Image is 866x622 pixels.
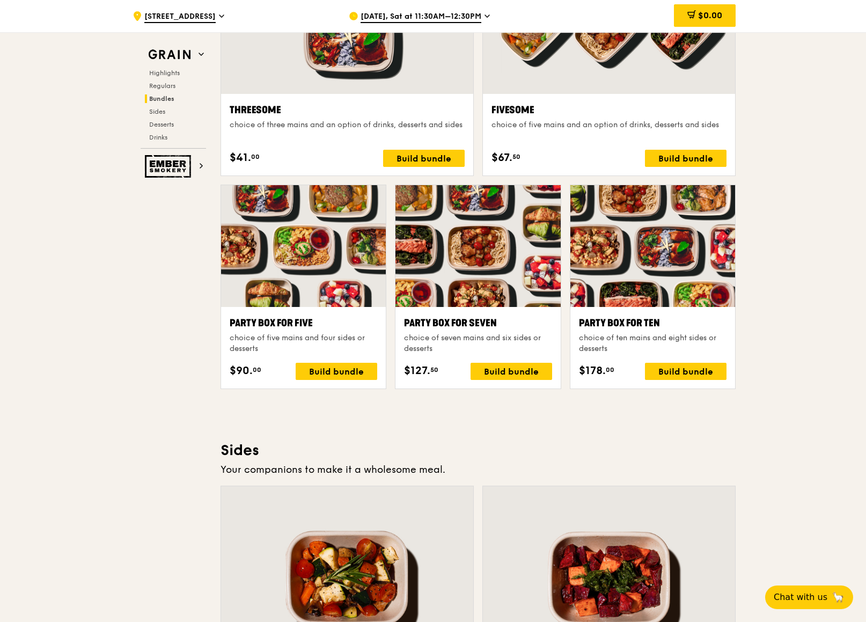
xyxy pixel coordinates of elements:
span: [STREET_ADDRESS] [144,11,216,23]
span: $0.00 [698,10,722,20]
span: 00 [251,152,260,161]
span: Regulars [149,82,175,90]
img: Ember Smokery web logo [145,155,194,178]
div: choice of five mains and four sides or desserts [230,333,377,354]
div: Build bundle [471,363,552,380]
div: Build bundle [296,363,377,380]
span: 🦙 [832,591,845,604]
h3: Sides [221,441,736,460]
span: Sides [149,108,165,115]
div: Your companions to make it a wholesome meal. [221,462,736,477]
div: Build bundle [645,150,726,167]
span: $67. [491,150,512,166]
span: Highlights [149,69,180,77]
div: choice of five mains and an option of drinks, desserts and sides [491,120,726,130]
button: Chat with us🦙 [765,586,853,609]
div: Build bundle [383,150,465,167]
div: Build bundle [645,363,726,380]
span: Desserts [149,121,174,128]
span: $127. [404,363,430,379]
div: choice of three mains and an option of drinks, desserts and sides [230,120,465,130]
div: Fivesome [491,103,726,118]
span: $90. [230,363,253,379]
span: $41. [230,150,251,166]
span: 00 [606,365,614,374]
span: [DATE], Sat at 11:30AM–12:30PM [361,11,481,23]
div: Party Box for Seven [404,316,552,331]
span: Chat with us [774,591,827,604]
div: Threesome [230,103,465,118]
span: Bundles [149,95,174,103]
span: 00 [253,365,261,374]
div: choice of seven mains and six sides or desserts [404,333,552,354]
span: Drinks [149,134,167,141]
span: $178. [579,363,606,379]
div: Party Box for Five [230,316,377,331]
span: 50 [430,365,438,374]
img: Grain web logo [145,45,194,64]
div: choice of ten mains and eight sides or desserts [579,333,726,354]
div: Party Box for Ten [579,316,726,331]
span: 50 [512,152,520,161]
